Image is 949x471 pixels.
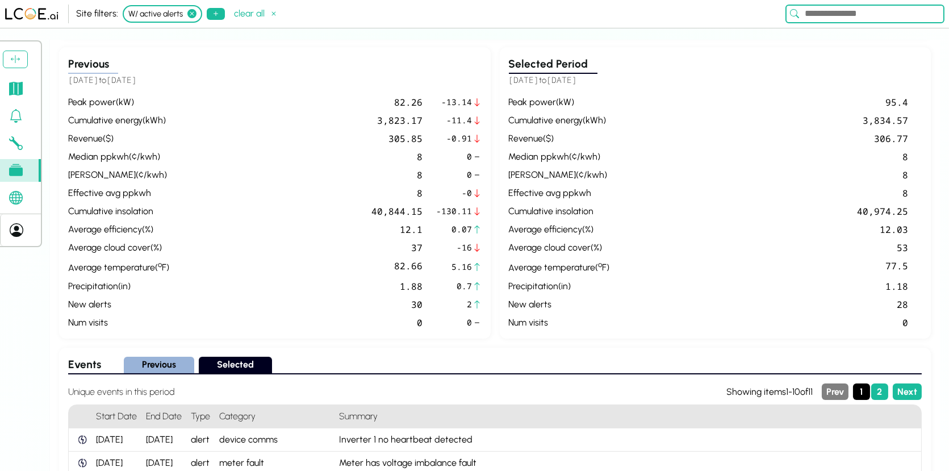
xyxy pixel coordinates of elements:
div: revenue ( $ ) [68,132,169,145]
div: 3,834.57 [614,114,909,127]
h4: Start Date [91,405,141,428]
span: [DATE] [509,74,540,85]
div: num visits [509,316,610,330]
div: 0 [614,316,909,330]
div: 82.66 [174,259,423,274]
span: 2 [437,298,473,311]
div: 3,823.17 [174,114,423,127]
span: 0 [437,316,473,329]
div: Inverter 1 no heartbeat detected [335,428,921,452]
div: 40,844.15 [174,205,423,218]
span: 5.16 [437,261,473,273]
div: 53 [614,241,909,255]
div: [PERSON_NAME] ( ¢/kwh ) [68,168,169,182]
h5: to [68,74,482,87]
div: 82.26 [174,95,423,109]
sup: º [599,260,603,269]
div: 0 [174,316,423,330]
div: 306.77 [614,132,909,145]
div: alert [186,428,215,452]
div: median ppkwh ( ¢/kwh ) [68,150,169,164]
div: cumulative energy ( kWh ) [68,114,169,127]
div: precipitation ( in ) [68,280,169,293]
button: Page 2 [871,384,888,400]
div: 12.1 [174,223,423,236]
h4: Category [215,405,335,428]
div: precipitation ( in ) [509,280,610,293]
div: cumulative energy ( kWh ) [509,114,610,127]
div: 37 [174,241,423,255]
span: 0 [437,169,473,181]
div: effective avg ppkwh [68,186,169,200]
div: 8 [614,150,909,164]
button: Selected [199,357,272,375]
div: average cloud cover ( % ) [68,241,169,255]
img: WattchApi [78,459,87,468]
h3: Previous [68,56,118,74]
div: 8 [614,168,909,182]
span: 0.7 [437,280,473,293]
div: 28 [614,298,909,311]
img: LCOE.ai [5,7,59,20]
div: 1.88 [174,280,423,293]
h5: to [509,74,922,87]
span: 0 [437,151,473,163]
div: num visits [68,316,169,330]
div: peak power ( kW ) [509,95,610,109]
div: cumulative insolation [509,205,610,218]
span: [DATE] [547,74,578,85]
span: [DATE] [68,74,99,85]
div: average temperature ( F ) [68,259,169,274]
sup: º [158,260,162,269]
div: Showing items 1 - 10 of 11 [726,385,813,399]
div: effective avg ppkwh [509,186,610,200]
div: average cloud cover ( % ) [509,241,610,255]
div: new alerts [509,298,610,311]
div: 305.85 [174,132,423,145]
div: [PERSON_NAME] ( ¢/kwh ) [509,168,610,182]
span: -0.91 [437,132,473,145]
div: Select period to view [68,357,922,375]
img: WattchApi [78,435,87,444]
h3: Selected Period [509,56,597,74]
div: average efficiency ( % ) [68,223,169,236]
div: 8 [614,186,909,200]
div: Site filters: [76,7,118,20]
div: 1.18 [614,280,909,293]
button: Previous [822,384,848,400]
div: median ppkwh ( ¢/kwh ) [509,150,610,164]
button: Next [893,384,922,400]
div: new alerts [68,298,169,311]
div: peak power ( kW ) [68,95,169,109]
div: W/ active alerts [123,5,202,22]
div: cumulative insolation [68,205,169,218]
span: [DATE] [106,74,137,85]
h3: Events [68,357,101,373]
span: -16 [437,241,473,254]
h4: Type [186,405,215,428]
div: 30 [174,298,423,311]
div: 77.5 [614,259,909,274]
div: 40,974.25 [614,205,909,218]
div: device comms [215,428,335,452]
span: -13.14 [437,96,473,109]
h4: End Date [141,405,186,428]
span: -11.4 [437,114,473,127]
h4: Summary [335,405,921,428]
div: [DATE] [141,428,186,452]
button: Page 1 [853,384,870,400]
span: -0 [437,187,473,199]
div: 12.03 [614,223,909,236]
div: 8 [174,186,423,200]
div: 95.4 [614,95,909,109]
div: 8 [174,168,423,182]
span: 0.07 [437,223,473,236]
div: average efficiency ( % ) [509,223,610,236]
span: -130.11 [437,205,473,218]
button: Previous [124,357,194,373]
div: 8 [174,150,423,164]
div: [DATE] [91,428,141,452]
div: average temperature ( F ) [509,259,610,274]
h4: Unique events in this period [68,385,726,399]
div: revenue ( $ ) [509,132,610,145]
